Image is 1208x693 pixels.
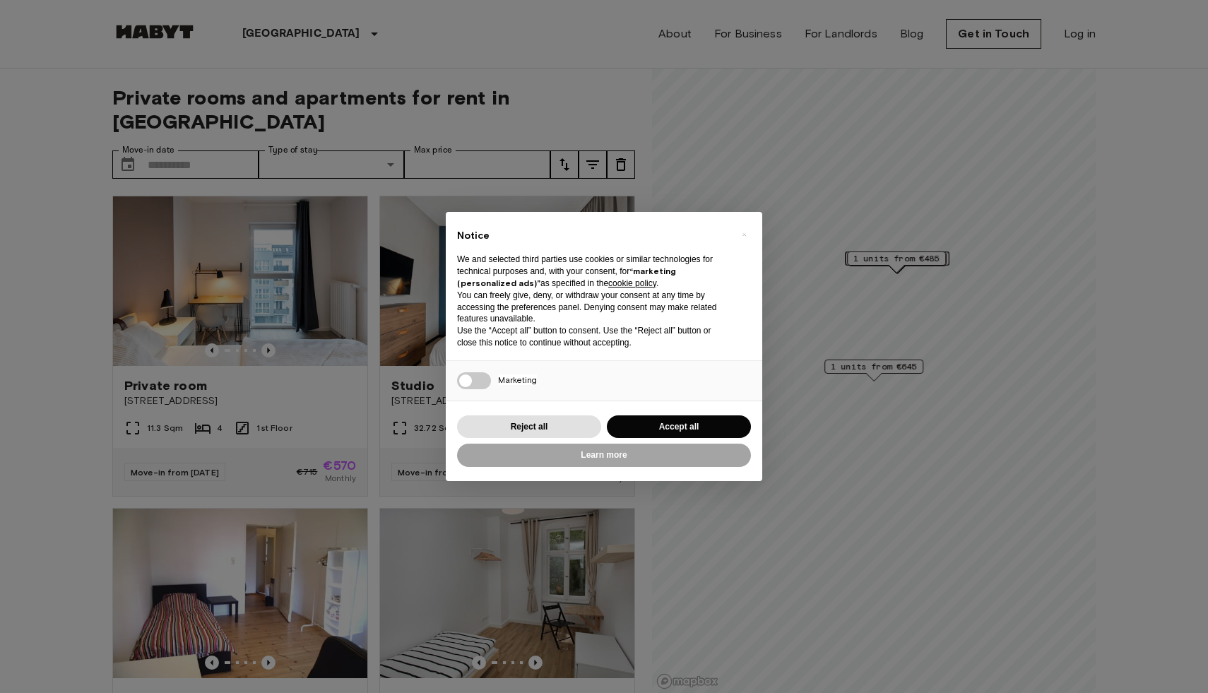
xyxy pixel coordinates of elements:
h2: Notice [457,229,728,243]
span: × [742,226,747,243]
p: Use the “Accept all” button to consent. Use the “Reject all” button or close this notice to conti... [457,325,728,349]
button: Learn more [457,444,751,467]
strong: “marketing (personalized ads)” [457,266,676,288]
button: Reject all [457,415,601,439]
span: Marketing [498,374,537,385]
a: cookie policy [608,278,656,288]
p: We and selected third parties use cookies or similar technologies for technical purposes and, wit... [457,254,728,289]
button: Accept all [607,415,751,439]
button: Close this notice [733,223,755,246]
p: You can freely give, deny, or withdraw your consent at any time by accessing the preferences pane... [457,290,728,325]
